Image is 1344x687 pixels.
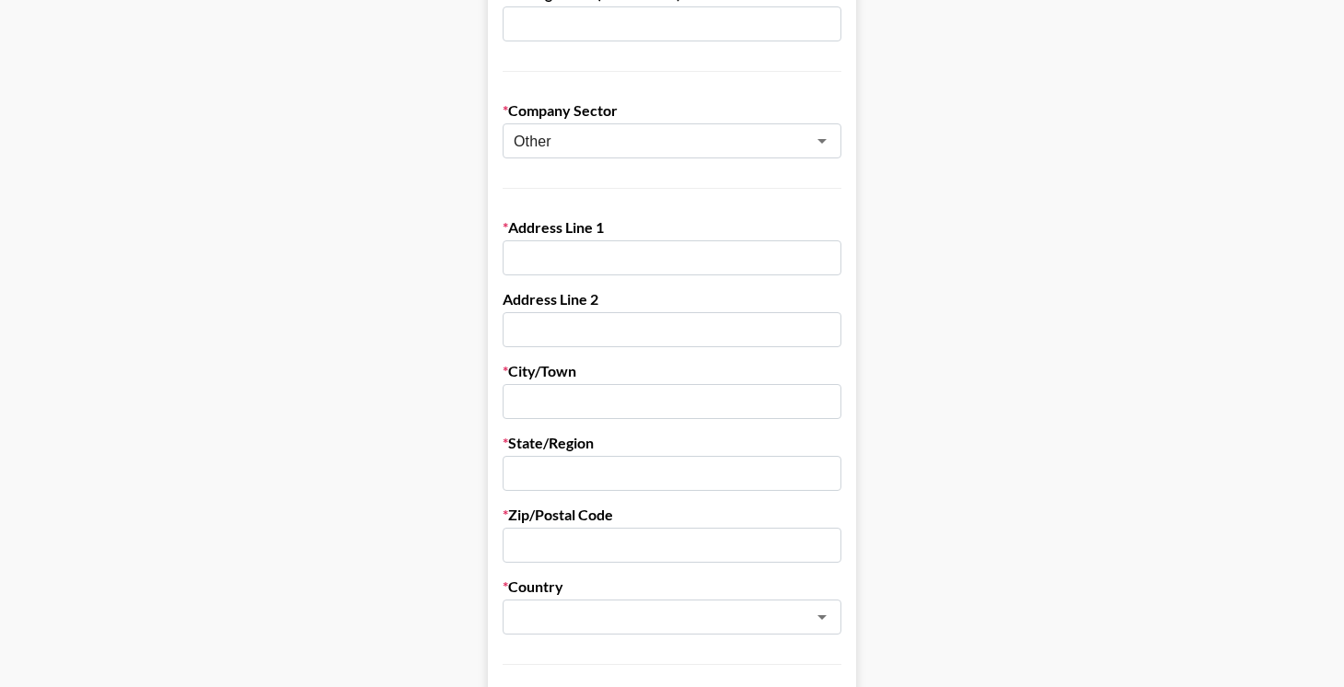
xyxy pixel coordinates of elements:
[503,434,841,452] label: State/Region
[503,290,841,309] label: Address Line 2
[503,218,841,237] label: Address Line 1
[503,577,841,596] label: Country
[809,128,835,154] button: Open
[503,362,841,380] label: City/Town
[809,604,835,630] button: Open
[503,506,841,524] label: Zip/Postal Code
[503,101,841,120] label: Company Sector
